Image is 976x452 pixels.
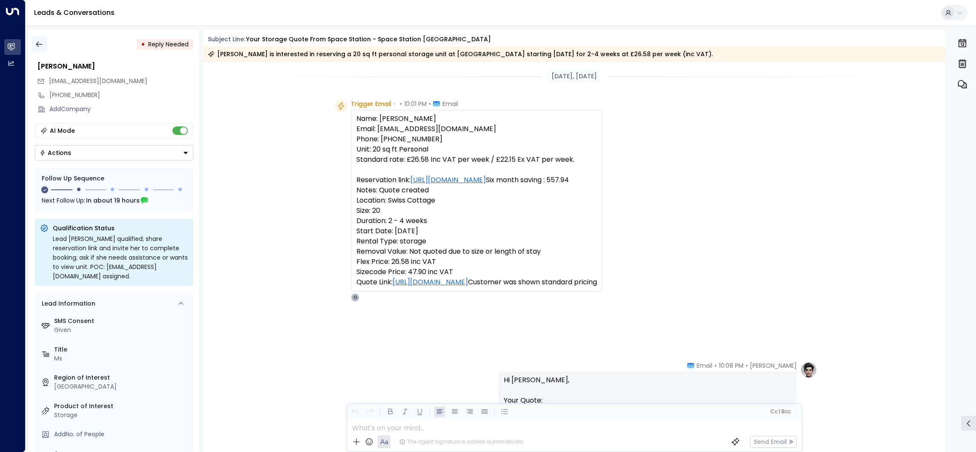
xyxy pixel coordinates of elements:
button: Actions [35,145,193,160]
pre: Name: [PERSON_NAME] Email: [EMAIL_ADDRESS][DOMAIN_NAME] Phone: [PHONE_NUMBER] Unit: 20 sq ft Pers... [356,114,597,287]
span: 10:01 PM [404,100,427,108]
div: AddCompany [49,105,193,114]
a: [URL][DOMAIN_NAME] [410,175,486,185]
span: 10:08 PM [719,361,743,370]
button: Undo [350,406,360,417]
label: Region of Interest [54,373,190,382]
label: SMS Consent [54,317,190,326]
span: sangria70@yahoo.com [49,77,147,86]
span: • [715,361,717,370]
span: • [429,100,431,108]
div: Storage [54,411,190,420]
div: AI Mode [50,126,75,135]
div: [PHONE_NUMBER] [49,91,193,100]
button: Cc|Bcc [766,408,794,416]
span: [PERSON_NAME] [750,361,797,370]
img: profile-logo.png [800,361,817,378]
div: [DATE], [DATE] [548,70,600,83]
div: Your storage quote from Space Station - Space Station [GEOGRAPHIC_DATA] [246,35,491,44]
div: Ms [54,354,190,363]
span: In about 19 hours [86,196,140,205]
div: [PERSON_NAME] is interested in reserving a 20 sq ft personal storage unit at [GEOGRAPHIC_DATA] st... [208,50,713,58]
a: [URL][DOMAIN_NAME] [393,277,468,287]
label: Title [54,345,190,354]
span: Reply Needed [148,40,189,49]
span: • [746,361,748,370]
span: Cc Bcc [770,409,790,415]
span: Subject Line: [208,35,245,43]
div: Actions [40,149,71,157]
div: O [351,293,359,302]
label: Product of Interest [54,402,190,411]
div: Lead [PERSON_NAME] qualified; share reservation link and invite her to complete booking; ask if s... [53,234,188,281]
span: Email [697,361,712,370]
span: Email [442,100,458,108]
div: Next Follow Up: [42,196,187,205]
div: [PERSON_NAME] [37,61,193,72]
div: AddNo. of People [54,430,190,439]
div: Given [54,326,190,335]
div: • [141,37,145,52]
button: Redo [365,406,375,417]
a: Leads & Conversations [34,8,115,17]
div: Button group with a nested menu [35,145,193,160]
span: • [393,100,396,108]
p: Qualification Status [53,224,188,232]
div: The agent signature is added automatically [399,438,524,446]
span: | [778,409,780,415]
span: • [400,100,402,108]
div: Follow Up Sequence [42,174,187,183]
div: Lead Information [39,299,95,308]
div: [GEOGRAPHIC_DATA] [54,382,190,391]
span: Trigger Email [351,100,391,108]
span: [EMAIL_ADDRESS][DOMAIN_NAME] [49,77,147,85]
